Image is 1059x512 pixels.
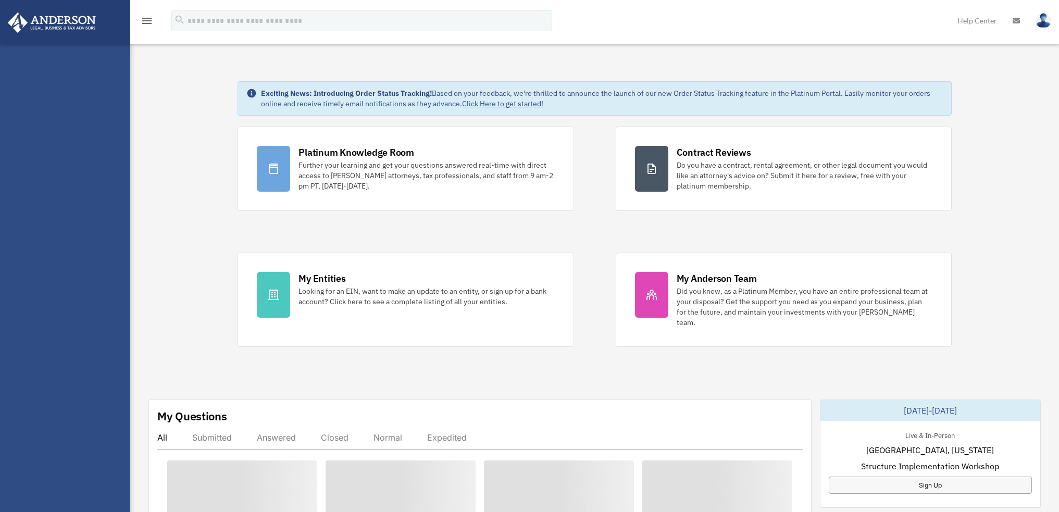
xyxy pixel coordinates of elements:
[141,18,153,27] a: menu
[677,160,932,191] div: Do you have a contract, rental agreement, or other legal document you would like an attorney's ad...
[373,432,402,443] div: Normal
[257,432,296,443] div: Answered
[321,432,348,443] div: Closed
[5,13,99,33] img: Anderson Advisors Platinum Portal
[897,429,963,440] div: Live & In-Person
[1036,13,1051,28] img: User Pic
[192,432,232,443] div: Submitted
[174,14,185,26] i: search
[820,400,1040,421] div: [DATE]-[DATE]
[616,253,952,347] a: My Anderson Team Did you know, as a Platinum Member, you have an entire professional team at your...
[462,99,543,108] a: Click Here to get started!
[861,460,999,472] span: Structure Implementation Workshop
[298,160,554,191] div: Further your learning and get your questions answered real-time with direct access to [PERSON_NAM...
[238,127,574,211] a: Platinum Knowledge Room Further your learning and get your questions answered real-time with dire...
[261,89,432,98] strong: Exciting News: Introducing Order Status Tracking!
[427,432,467,443] div: Expedited
[677,146,751,159] div: Contract Reviews
[141,15,153,27] i: menu
[829,477,1032,494] a: Sign Up
[298,286,554,307] div: Looking for an EIN, want to make an update to an entity, or sign up for a bank account? Click her...
[298,146,414,159] div: Platinum Knowledge Room
[261,88,942,109] div: Based on your feedback, we're thrilled to announce the launch of our new Order Status Tracking fe...
[157,408,227,424] div: My Questions
[298,272,345,285] div: My Entities
[238,253,574,347] a: My Entities Looking for an EIN, want to make an update to an entity, or sign up for a bank accoun...
[677,272,757,285] div: My Anderson Team
[677,286,932,328] div: Did you know, as a Platinum Member, you have an entire professional team at your disposal? Get th...
[866,444,994,456] span: [GEOGRAPHIC_DATA], [US_STATE]
[616,127,952,211] a: Contract Reviews Do you have a contract, rental agreement, or other legal document you would like...
[157,432,167,443] div: All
